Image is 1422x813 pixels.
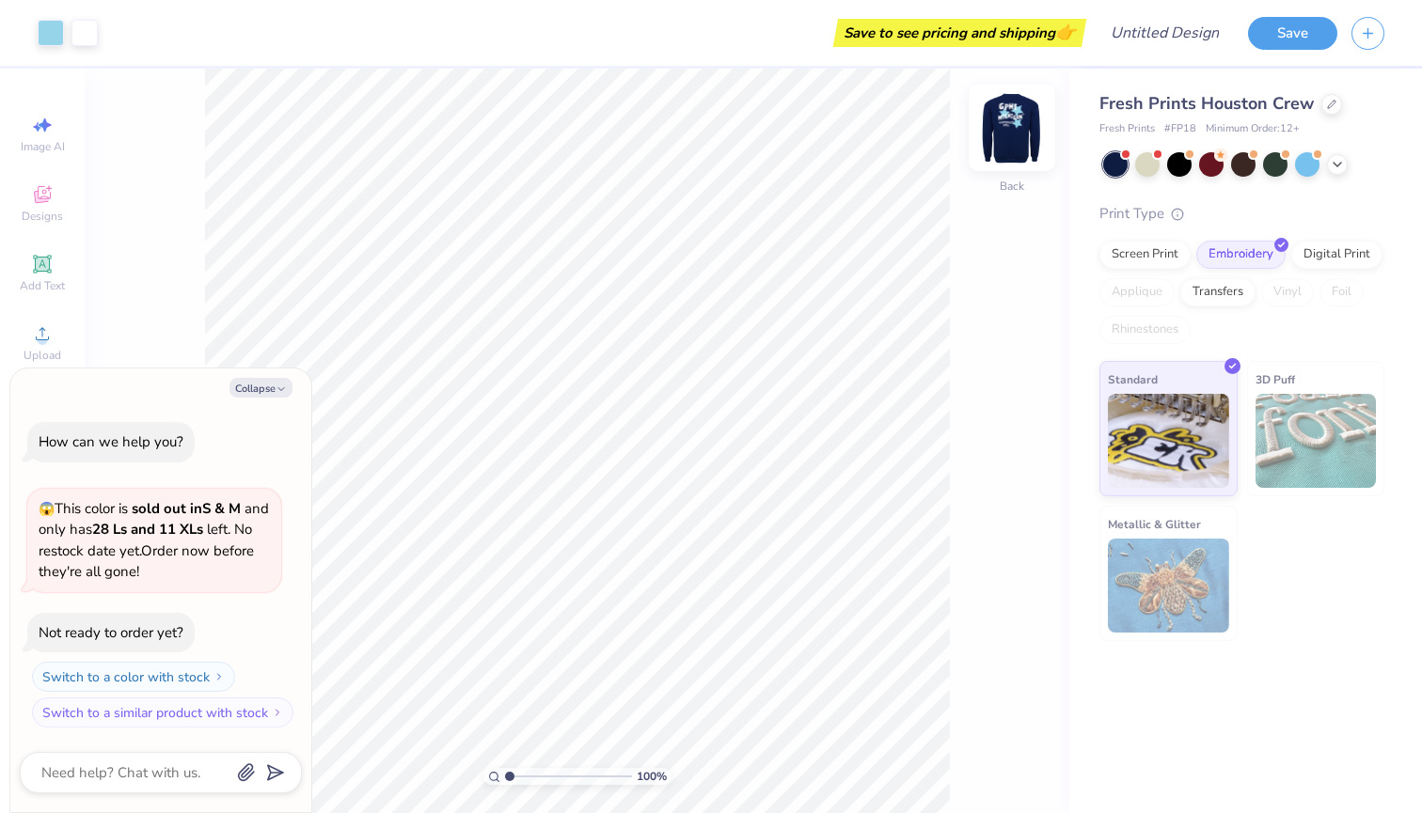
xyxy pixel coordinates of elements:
span: Add Text [20,278,65,293]
div: Embroidery [1196,241,1286,269]
div: Applique [1099,278,1175,306]
button: Collapse [229,378,292,398]
img: 3D Puff [1256,394,1377,488]
img: Switch to a similar product with stock [272,707,283,718]
span: 😱 [39,500,55,518]
div: Vinyl [1261,278,1314,306]
div: Save to see pricing and shipping [838,19,1082,47]
span: 👉 [1055,21,1076,43]
div: Transfers [1180,278,1256,306]
span: Upload [24,348,61,363]
span: This color is and only has left . No restock date yet. Order now before they're all gone! [39,499,269,582]
div: Rhinestones [1099,316,1191,344]
div: Foil [1319,278,1364,306]
div: Not ready to order yet? [39,623,183,642]
span: Fresh Prints Houston Crew [1099,92,1314,115]
div: Print Type [1099,203,1384,225]
span: Minimum Order: 12 + [1206,121,1300,137]
strong: 28 Ls and 11 XLs [92,520,203,539]
div: Digital Print [1291,241,1382,269]
button: Save [1248,17,1337,50]
span: # FP18 [1164,121,1196,137]
span: Designs [22,209,63,224]
button: Switch to a similar product with stock [32,697,293,727]
span: Standard [1108,369,1158,389]
input: Untitled Design [1096,14,1234,52]
span: 100 % [637,768,667,785]
img: Switch to a color with stock [213,671,225,682]
span: Fresh Prints [1099,121,1155,137]
img: Standard [1108,394,1229,488]
button: Switch to a color with stock [32,662,235,692]
strong: sold out in S & M [132,499,241,518]
div: How can we help you? [39,432,183,451]
span: 3D Puff [1256,369,1295,389]
img: Metallic & Glitter [1108,539,1229,633]
div: Screen Print [1099,241,1191,269]
span: Image AI [21,139,65,154]
span: Metallic & Glitter [1108,514,1201,534]
div: Back [1000,178,1024,195]
img: Back [974,90,1050,165]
